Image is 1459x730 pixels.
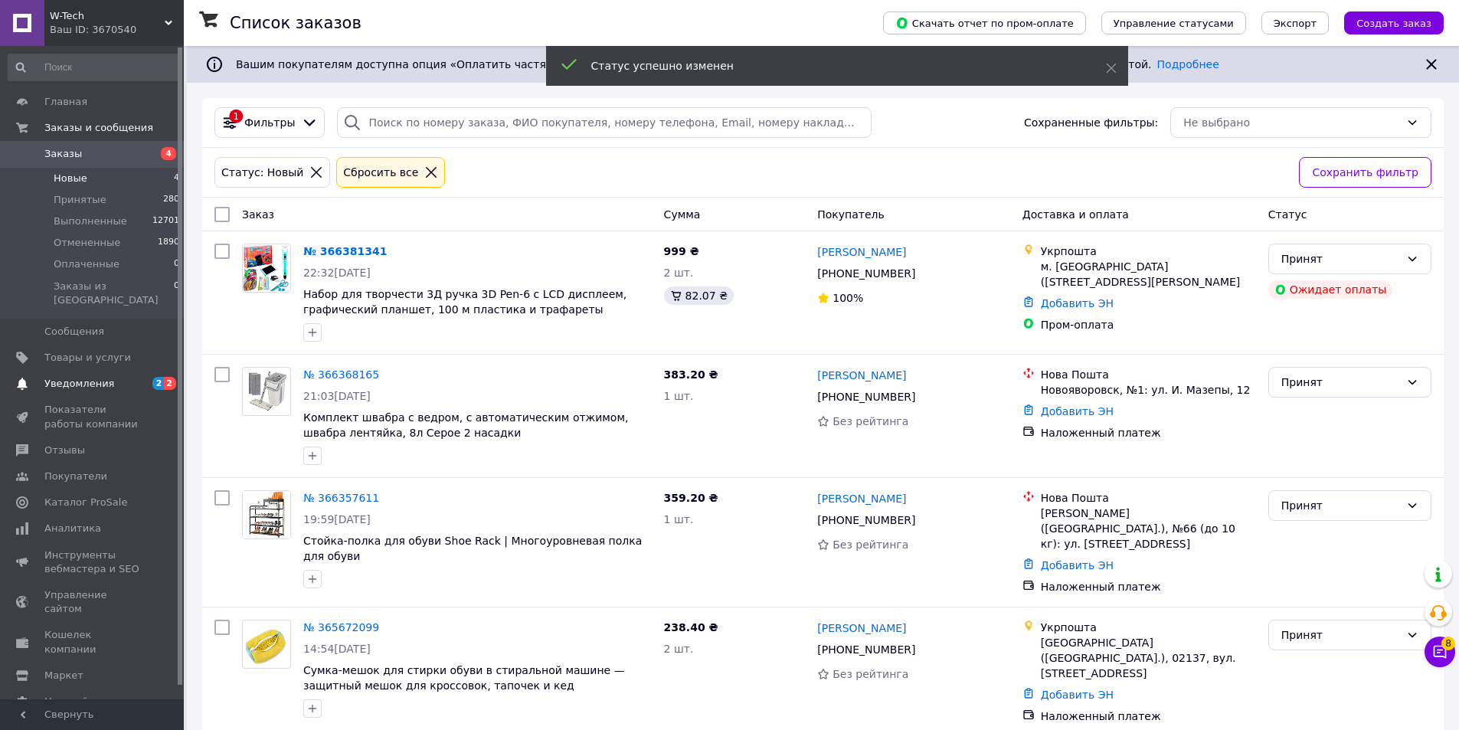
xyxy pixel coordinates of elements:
[44,121,153,135] span: Заказы и сообщения
[1041,579,1256,594] div: Наложенный платеж
[833,668,908,680] span: Без рейтинга
[244,115,295,130] span: Фильтры
[44,95,87,109] span: Главная
[158,236,179,250] span: 1890
[44,351,131,365] span: Товары и услуги
[1274,18,1317,29] span: Экспорт
[54,257,119,271] span: Оплаченные
[1281,374,1400,391] div: Принят
[44,628,142,656] span: Кошелек компании
[1041,244,1256,259] div: Укрпошта
[1356,18,1431,29] span: Создать заказ
[1312,164,1418,181] span: Сохранить фильтр
[44,470,107,483] span: Покупатели
[303,621,379,633] a: № 365672099
[833,292,863,304] span: 100%
[1041,635,1256,681] div: [GEOGRAPHIC_DATA] ([GEOGRAPHIC_DATA].), 02137, вул. [STREET_ADDRESS]
[303,492,379,504] a: № 366357611
[44,403,142,430] span: Показатели работы компании
[303,411,628,439] a: Комплект швабра с ведром, с автоматическим отжимом, швабра лентяйка, 8л Серое 2 насадки
[243,245,290,291] img: Фото товару
[817,244,906,260] a: [PERSON_NAME]
[242,244,291,293] a: Фото товару
[1425,637,1455,667] button: Чат с покупателем8
[1041,367,1256,382] div: Нова Пошта
[54,214,127,228] span: Выполненные
[340,164,421,181] div: Сбросить все
[174,172,179,185] span: 4
[1281,627,1400,643] div: Принят
[1344,11,1444,34] button: Создать заказ
[1024,115,1158,130] span: Сохраненные фильтры:
[1268,280,1393,299] div: Ожидает оплаты
[1329,16,1444,28] a: Создать заказ
[664,390,694,402] span: 1 шт.
[242,620,291,669] a: Фото товару
[54,172,87,185] span: Новые
[152,214,179,228] span: 12701
[1041,297,1114,309] a: Добавить ЭН
[243,372,290,412] img: Фото товару
[242,367,291,416] a: Фото товару
[664,245,699,257] span: 999 ₴
[54,193,106,207] span: Принятые
[895,16,1074,30] span: Скачать отчет по пром-оплате
[303,245,387,257] a: № 366381341
[44,147,82,161] span: Заказы
[161,147,176,160] span: 4
[1041,317,1256,332] div: Пром-оплата
[1041,506,1256,552] div: [PERSON_NAME] ([GEOGRAPHIC_DATA].), №66 (до 10 кг): ул. [STREET_ADDRESS]
[303,267,371,279] span: 22:32[DATE]
[1041,259,1256,290] div: м. [GEOGRAPHIC_DATA] ([STREET_ADDRESS][PERSON_NAME]
[814,386,918,408] div: [PHONE_NUMBER]
[1041,689,1114,701] a: Добавить ЭН
[54,236,120,250] span: Отмененные
[163,193,179,207] span: 280
[44,522,101,535] span: Аналитика
[44,588,142,616] span: Управление сайтом
[236,58,1219,70] span: Вашим покупателям доступна опция «Оплатить частями от Rozetka» на 2 платежа. Получайте новые зака...
[817,491,906,506] a: [PERSON_NAME]
[44,377,114,391] span: Уведомления
[50,23,184,37] div: Ваш ID: 3670540
[1299,157,1431,188] button: Сохранить фильтр
[44,325,104,339] span: Сообщения
[44,669,83,683] span: Маркет
[664,286,734,305] div: 82.07 ₴
[303,288,626,316] span: Набор для творчести 3Д ручка 3D Pen-6 с LCD дисплеем, графический планшет, 100 м пластика и трафа...
[1041,425,1256,440] div: Наложенный платеж
[1268,208,1307,221] span: Статус
[1261,11,1329,34] button: Экспорт
[833,415,908,427] span: Без рейтинга
[814,639,918,660] div: [PHONE_NUMBER]
[44,496,127,509] span: Каталог ProSale
[164,377,176,390] span: 2
[54,280,174,307] span: Заказы из [GEOGRAPHIC_DATA]
[8,54,181,81] input: Поиск
[591,58,1068,74] div: Статус успешно изменен
[664,208,701,221] span: Сумма
[303,535,642,562] span: Стойка-полка для обуви Shoe Rack | Многоуровневая полка для обуви
[664,368,718,381] span: 383.20 ₴
[218,164,306,181] div: Статус: Новый
[44,548,142,576] span: Инструменты вебмастера и SEO
[814,509,918,531] div: [PHONE_NUMBER]
[664,643,694,655] span: 2 шт.
[817,620,906,636] a: [PERSON_NAME]
[243,623,290,665] img: Фото товару
[1041,405,1114,417] a: Добавить ЭН
[817,208,885,221] span: Покупатель
[1022,208,1129,221] span: Доставка и оплата
[1157,58,1219,70] a: Подробнее
[664,492,718,504] span: 359.20 ₴
[833,538,908,551] span: Без рейтинга
[152,377,165,390] span: 2
[883,11,1086,34] button: Скачать отчет по пром-оплате
[1041,490,1256,506] div: Нова Пошта
[303,664,625,692] a: Сумка-мешок для стирки обуви в стиральной машине — защитный мешок для кроссовок, тапочек и кед
[44,695,100,709] span: Настройки
[1114,18,1234,29] span: Управление статусами
[303,513,371,525] span: 19:59[DATE]
[1183,114,1400,131] div: Не выбрано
